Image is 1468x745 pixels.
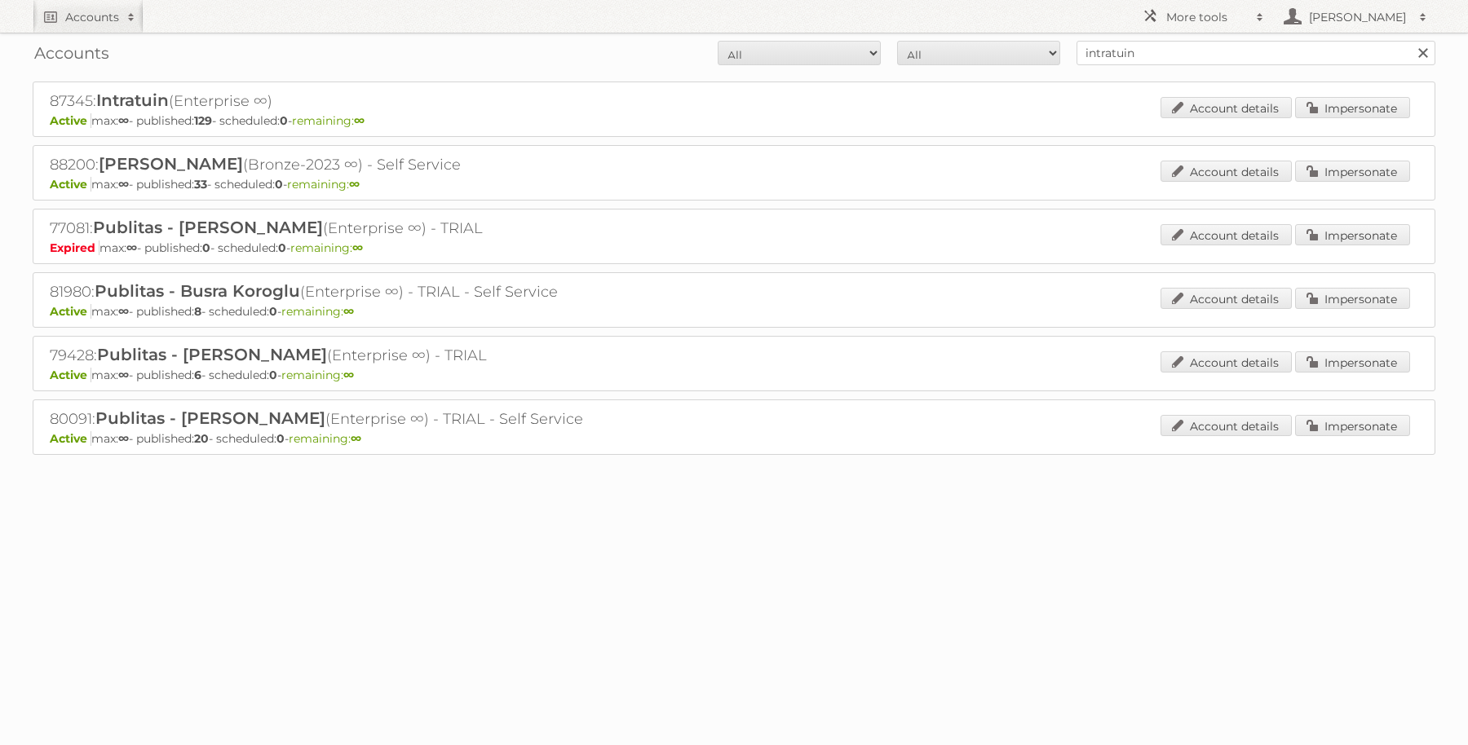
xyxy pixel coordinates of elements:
p: max: - published: - scheduled: - [50,113,1418,128]
span: Active [50,177,91,192]
strong: ∞ [343,304,354,319]
p: max: - published: - scheduled: - [50,368,1418,382]
span: Active [50,431,91,446]
a: Impersonate [1295,351,1410,372]
h2: More tools [1166,9,1248,25]
strong: ∞ [118,304,129,319]
strong: 20 [194,431,209,446]
span: remaining: [281,304,354,319]
span: remaining: [281,368,354,382]
strong: ∞ [118,177,129,192]
span: Publitas - [PERSON_NAME] [97,345,327,364]
strong: 0 [275,177,283,192]
h2: [PERSON_NAME] [1305,9,1411,25]
strong: 0 [269,304,277,319]
a: Impersonate [1295,161,1410,182]
span: Active [50,113,91,128]
strong: ∞ [343,368,354,382]
strong: 6 [194,368,201,382]
span: remaining: [287,177,360,192]
span: remaining: [289,431,361,446]
a: Impersonate [1295,288,1410,309]
a: Impersonate [1295,415,1410,436]
p: max: - published: - scheduled: - [50,177,1418,192]
p: max: - published: - scheduled: - [50,240,1418,255]
span: Active [50,304,91,319]
p: max: - published: - scheduled: - [50,304,1418,319]
strong: ∞ [118,368,129,382]
a: Impersonate [1295,224,1410,245]
a: Impersonate [1295,97,1410,118]
strong: ∞ [351,431,361,446]
span: remaining: [292,113,365,128]
strong: 0 [269,368,277,382]
span: Intratuin [96,90,169,110]
strong: 8 [194,304,201,319]
strong: ∞ [352,240,363,255]
h2: 77081: (Enterprise ∞) - TRIAL [50,218,621,239]
strong: 0 [276,431,285,446]
a: Account details [1161,288,1292,309]
span: Publitas - Busra Koroglu [95,281,300,301]
strong: 0 [280,113,288,128]
h2: 88200: (Bronze-2023 ∞) - Self Service [50,154,621,175]
span: Expired [50,240,99,255]
strong: ∞ [126,240,137,255]
a: Account details [1161,161,1292,182]
a: Account details [1161,415,1292,436]
strong: 0 [278,240,286,255]
h2: 79428: (Enterprise ∞) - TRIAL [50,345,621,366]
p: max: - published: - scheduled: - [50,431,1418,446]
span: Publitas - [PERSON_NAME] [93,218,323,237]
strong: 0 [202,240,210,255]
a: Account details [1161,97,1292,118]
strong: ∞ [354,113,365,128]
strong: ∞ [118,113,129,128]
h2: 87345: (Enterprise ∞) [50,90,621,112]
span: Active [50,368,91,382]
strong: 33 [194,177,207,192]
h2: 80091: (Enterprise ∞) - TRIAL - Self Service [50,408,621,430]
strong: 129 [194,113,212,128]
strong: ∞ [349,177,360,192]
a: Account details [1161,351,1292,372]
h2: Accounts [65,9,119,25]
span: [PERSON_NAME] [99,154,243,174]
span: Publitas - [PERSON_NAME] [95,408,325,428]
strong: ∞ [118,431,129,446]
h2: 81980: (Enterprise ∞) - TRIAL - Self Service [50,281,621,302]
span: remaining: [290,240,363,255]
a: Account details [1161,224,1292,245]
